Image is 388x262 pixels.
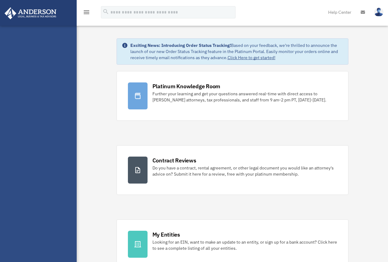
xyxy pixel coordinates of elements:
img: User Pic [374,8,383,17]
div: Do you have a contract, rental agreement, or other legal document you would like an attorney's ad... [152,165,337,177]
div: Looking for an EIN, want to make an update to an entity, or sign up for a bank account? Click her... [152,239,337,251]
img: Anderson Advisors Platinum Portal [3,7,58,19]
a: menu [83,11,90,16]
strong: Exciting News: Introducing Order Status Tracking! [130,43,231,48]
a: Click Here to get started! [228,55,275,60]
div: Contract Reviews [152,157,196,164]
div: My Entities [152,231,180,238]
a: Platinum Knowledge Room Further your learning and get your questions answered real-time with dire... [117,71,348,121]
a: Contract Reviews Do you have a contract, rental agreement, or other legal document you would like... [117,145,348,195]
i: search [102,8,109,15]
div: Based on your feedback, we're thrilled to announce the launch of our new Order Status Tracking fe... [130,42,343,61]
div: Platinum Knowledge Room [152,82,221,90]
i: menu [83,9,90,16]
div: Further your learning and get your questions answered real-time with direct access to [PERSON_NAM... [152,91,337,103]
